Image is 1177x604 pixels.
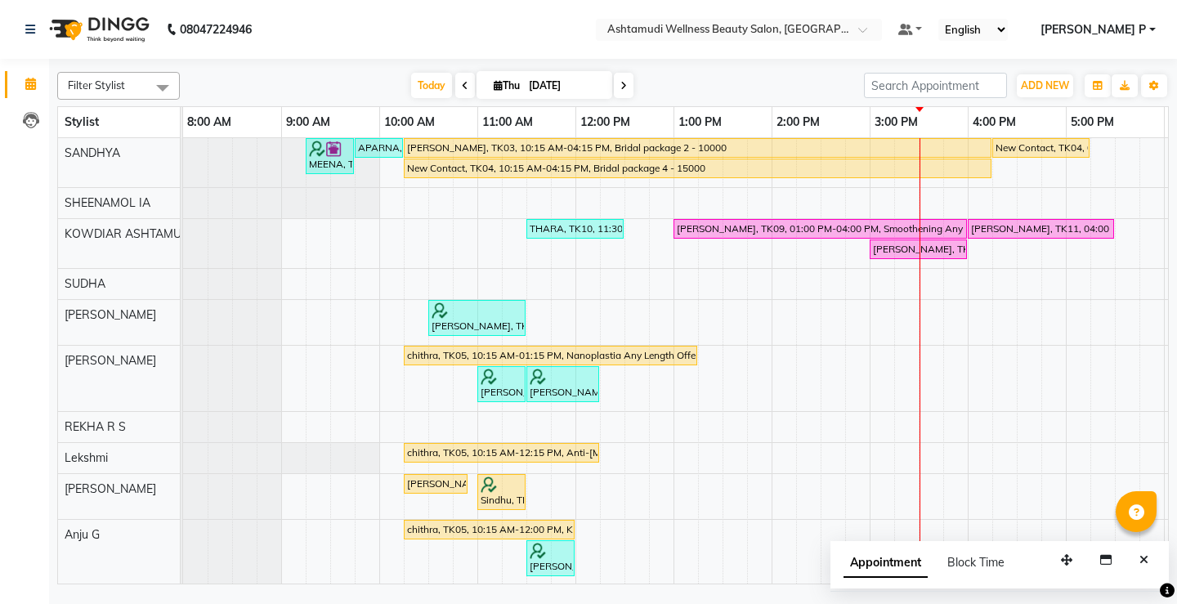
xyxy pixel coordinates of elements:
a: 11:00 AM [478,110,537,134]
a: 1:00 PM [674,110,726,134]
div: [PERSON_NAME], TK03, 10:15 AM-10:55 AM, Root Touch-Up ([MEDICAL_DATA] Free) [405,476,466,491]
a: 10:00 AM [380,110,439,134]
div: [PERSON_NAME], TK06, 11:30 AM-12:00 PM, [PERSON_NAME] [528,543,573,574]
div: [PERSON_NAME], TK07, 11:30 AM-12:15 PM, ROOT TOUCH UP (AMONIA FREE) EAR TO EAR ,Eyebrows Threading [528,369,597,400]
span: KOWDIAR ASHTAMUDI [65,226,193,241]
div: [PERSON_NAME], TK09, 01:00 PM-04:00 PM, Smoothening Any Length Offer [675,221,965,236]
div: Sindhu, TK08, 11:00 AM-11:30 AM, ROOT TOUCH UP (AMONIA FREE) EAR TO EAR [479,476,524,508]
div: chithra, TK05, 10:15 AM-01:15 PM, Nanoplastia Any Length Offer (₹5900) [405,348,696,363]
a: 4:00 PM [969,110,1020,134]
span: Anju G [65,527,100,542]
span: SHEENAMOL IA [65,195,150,210]
a: 12:00 PM [576,110,634,134]
input: Search Appointment [864,73,1007,98]
div: APARNA, TK02, 09:45 AM-10:15 AM, Normal Hair Cut [356,141,401,155]
span: Stylist [65,114,99,129]
span: [PERSON_NAME] [65,481,156,496]
span: SANDHYA [65,145,120,160]
b: 08047224946 [180,7,252,52]
button: ADD NEW [1017,74,1073,97]
div: [PERSON_NAME], TK03, 10:15 AM-04:15 PM, Bridal package 2 - 10000 [405,141,990,155]
span: Lekshmi [65,450,108,465]
iframe: chat widget [1108,539,1161,588]
a: 8:00 AM [183,110,235,134]
div: [PERSON_NAME], TK06, 10:30 AM-11:30 AM, Blow Dry Setting,Blow Dry Setting (₹500) [430,302,524,333]
span: REKHA R S [65,419,126,434]
span: [PERSON_NAME] [65,353,156,368]
div: [PERSON_NAME], TK11, 04:00 PM-05:30 PM, Hydra Facial [969,221,1112,236]
div: New Contact, TK04, 04:15 PM-05:15 PM, Fyc Bamboo Charcoal Facial [994,141,1088,155]
span: Block Time [947,555,1005,570]
img: logo [42,7,154,52]
div: MEENA, TK01, 09:15 AM-09:45 AM, Blow Dry Setting [307,141,352,172]
span: Thu [490,79,524,92]
a: 2:00 PM [772,110,824,134]
span: ADD NEW [1021,79,1069,92]
span: Appointment [844,548,928,578]
span: [PERSON_NAME] [65,307,156,322]
a: 9:00 AM [282,110,334,134]
a: 3:00 PM [870,110,922,134]
span: Today [411,73,452,98]
div: THARA, TK10, 11:30 AM-12:30 PM, Make up 2 [528,221,622,236]
span: Filter Stylist [68,78,125,92]
div: chithra, TK05, 10:15 AM-12:00 PM, Keratin Spa,Full Arm Waxing (₹700),Full Hand D Tan (₹700) [405,522,573,537]
div: [PERSON_NAME], TK06, 11:00 AM-11:30 AM, Blow Dry Setting (₹500) [479,369,524,400]
div: New Contact, TK04, 10:15 AM-04:15 PM, Bridal package 4 - 15000 [405,161,990,176]
input: 2025-09-04 [524,74,606,98]
span: SUDHA [65,276,105,291]
div: [PERSON_NAME], TK11, 03:00 PM-04:00 PM, Highlighting (Per Streaks) [871,242,965,257]
div: chithra, TK05, 10:15 AM-12:15 PM, Anti-[MEDICAL_DATA] Treatment With Spa,Half Arm d tan (₹500) [405,445,597,460]
span: [PERSON_NAME] P [1041,21,1146,38]
a: 5:00 PM [1067,110,1118,134]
